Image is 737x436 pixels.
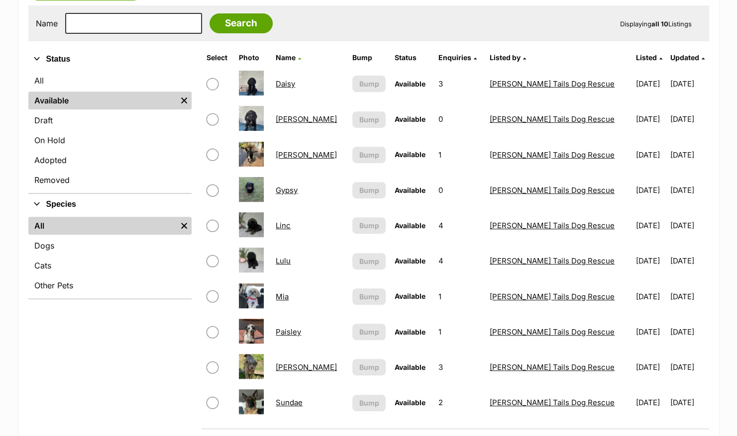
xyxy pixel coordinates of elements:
[28,215,192,298] div: Species
[28,276,192,294] a: Other Pets
[28,198,192,211] button: Species
[434,138,485,172] td: 1
[352,395,386,411] button: Bump
[348,50,390,66] th: Bump
[636,53,657,62] span: Listed
[359,291,379,302] span: Bump
[276,114,337,124] a: [PERSON_NAME]
[359,79,379,89] span: Bump
[276,185,298,195] a: Gypsy
[210,13,273,33] input: Search
[632,279,669,314] td: [DATE]
[670,279,708,314] td: [DATE]
[276,221,291,230] a: Linc
[359,185,379,195] span: Bump
[632,208,669,243] td: [DATE]
[670,385,708,420] td: [DATE]
[359,362,379,372] span: Bump
[36,19,58,28] label: Name
[670,53,699,62] span: Updated
[235,50,271,66] th: Photo
[632,350,669,384] td: [DATE]
[395,257,425,265] span: Available
[276,362,337,372] a: [PERSON_NAME]
[276,53,301,62] a: Name
[670,138,708,172] td: [DATE]
[434,208,485,243] td: 4
[352,288,386,305] button: Bump
[670,102,708,136] td: [DATE]
[28,237,192,255] a: Dogs
[359,256,379,266] span: Bump
[490,327,615,337] a: [PERSON_NAME] Tails Dog Rescue
[490,114,615,124] a: [PERSON_NAME] Tails Dog Rescue
[28,151,192,169] a: Adopted
[276,398,303,407] a: Sundae
[359,398,379,408] span: Bump
[434,315,485,349] td: 1
[28,217,177,235] a: All
[632,315,669,349] td: [DATE]
[276,79,295,88] a: Daisy
[434,350,485,384] td: 3
[670,350,708,384] td: [DATE]
[28,53,192,66] button: Status
[28,131,192,149] a: On Hold
[490,79,615,88] a: [PERSON_NAME] Tails Dog Rescue
[490,221,615,230] a: [PERSON_NAME] Tails Dog Rescue
[620,20,692,28] span: Displaying Listings
[28,72,192,89] a: All
[177,91,192,109] a: Remove filter
[670,173,708,207] td: [DATE]
[670,208,708,243] td: [DATE]
[395,115,425,123] span: Available
[28,91,177,109] a: Available
[352,76,386,92] button: Bump
[203,50,234,66] th: Select
[490,398,615,407] a: [PERSON_NAME] Tails Dog Rescue
[28,257,192,274] a: Cats
[28,70,192,193] div: Status
[490,362,615,372] a: [PERSON_NAME] Tails Dog Rescue
[632,138,669,172] td: [DATE]
[632,102,669,136] td: [DATE]
[352,359,386,375] button: Bump
[632,244,669,278] td: [DATE]
[276,327,301,337] a: Paisley
[177,217,192,235] a: Remove filter
[434,385,485,420] td: 2
[352,111,386,128] button: Bump
[395,328,425,336] span: Available
[434,173,485,207] td: 0
[670,67,708,101] td: [DATE]
[391,50,433,66] th: Status
[632,173,669,207] td: [DATE]
[434,67,485,101] td: 3
[651,20,668,28] strong: all 10
[490,150,615,160] a: [PERSON_NAME] Tails Dog Rescue
[276,150,337,160] a: [PERSON_NAME]
[352,324,386,340] button: Bump
[395,80,425,88] span: Available
[359,114,379,125] span: Bump
[434,102,485,136] td: 0
[28,171,192,189] a: Removed
[632,385,669,420] td: [DATE]
[359,150,379,160] span: Bump
[352,217,386,234] button: Bump
[490,256,615,265] a: [PERSON_NAME] Tails Dog Rescue
[670,315,708,349] td: [DATE]
[434,279,485,314] td: 1
[490,185,615,195] a: [PERSON_NAME] Tails Dog Rescue
[395,150,425,159] span: Available
[395,363,425,371] span: Available
[490,53,526,62] a: Listed by
[395,221,425,230] span: Available
[359,220,379,231] span: Bump
[434,244,485,278] td: 4
[359,327,379,337] span: Bump
[395,292,425,300] span: Available
[490,53,521,62] span: Listed by
[670,53,705,62] a: Updated
[276,53,296,62] span: Name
